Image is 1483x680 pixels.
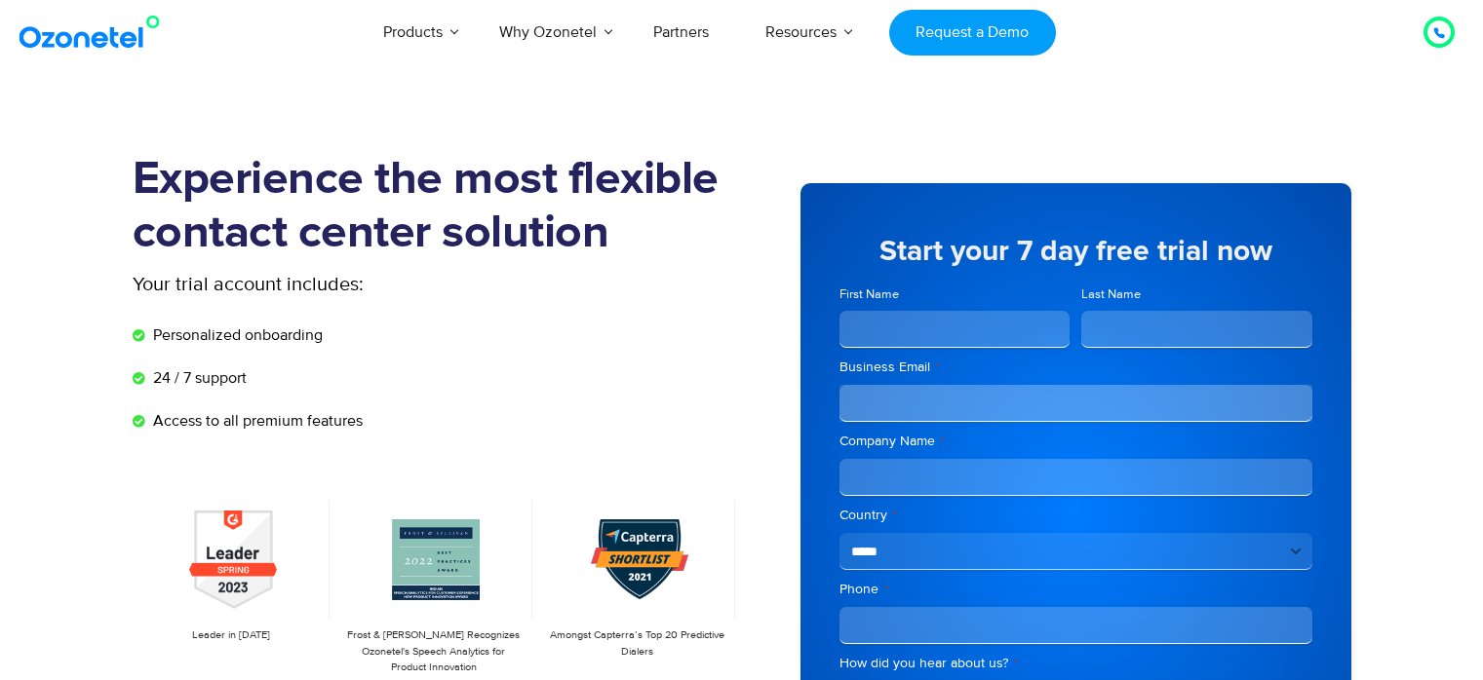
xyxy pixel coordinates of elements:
span: Personalized onboarding [148,323,323,347]
span: Access to all premium features [148,409,363,433]
h1: Experience the most flexible contact center solution [133,153,742,260]
label: Last Name [1081,285,1312,304]
p: Frost & [PERSON_NAME] Recognizes Ozonetel's Speech Analytics for Product Innovation [345,627,523,676]
label: Phone [839,580,1312,599]
label: How did you hear about us? [839,654,1312,673]
p: Your trial account includes: [133,270,596,299]
label: Company Name [839,432,1312,451]
h5: Start your 7 day free trial now [839,237,1312,266]
a: Request a Demo [889,10,1056,56]
p: Leader in [DATE] [142,627,320,644]
label: Business Email [839,358,1312,377]
label: Country [839,506,1312,525]
span: 24 / 7 support [148,366,247,390]
label: First Name [839,285,1071,304]
p: Amongst Capterra’s Top 20 Predictive Dialers [548,627,725,660]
